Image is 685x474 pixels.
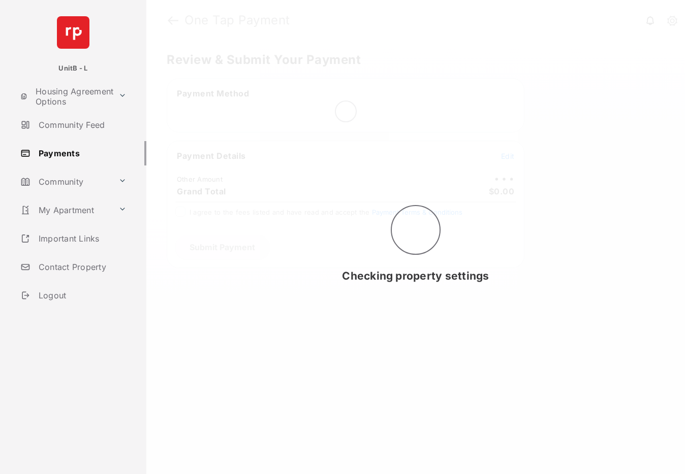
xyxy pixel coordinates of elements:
[57,16,89,49] img: svg+xml;base64,PHN2ZyB4bWxucz0iaHR0cDovL3d3dy53My5vcmcvMjAwMC9zdmciIHdpZHRoPSI2NCIgaGVpZ2h0PSI2NC...
[342,269,489,282] span: Checking property settings
[16,198,114,222] a: My Apartment
[16,255,146,279] a: Contact Property
[16,283,146,308] a: Logout
[16,113,146,137] a: Community Feed
[16,226,131,251] a: Important Links
[16,170,114,194] a: Community
[58,63,87,74] p: UnitB - L
[16,84,114,109] a: Housing Agreement Options
[16,141,146,165] a: Payments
